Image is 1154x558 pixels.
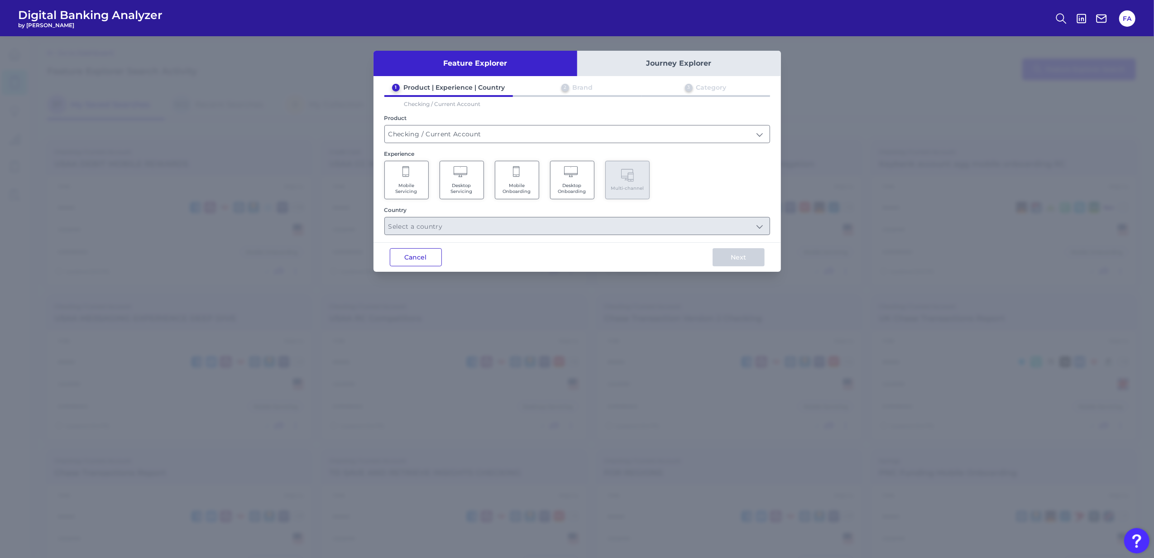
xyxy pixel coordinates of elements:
button: Mobile Servicing [384,161,429,199]
span: by [PERSON_NAME] [18,22,163,29]
button: Desktop Servicing [440,161,484,199]
button: Cancel [390,248,442,266]
span: Multi-channel [611,185,644,191]
button: Journey Explorer [577,51,781,76]
button: Feature Explorer [373,51,577,76]
span: Mobile Onboarding [500,183,534,194]
div: Category [696,83,727,91]
span: Desktop Servicing [445,183,479,194]
div: Product [384,115,770,121]
div: 2 [561,84,569,91]
div: 1 [392,84,400,91]
span: Mobile Servicing [389,183,424,194]
span: Desktop Onboarding [555,183,589,194]
input: Select a country [385,217,770,235]
p: Checking / Current Account [384,101,500,107]
span: Digital Banking Analyzer [18,8,163,22]
button: Desktop Onboarding [550,161,594,199]
button: Multi-channel [605,161,650,199]
div: 3 [685,84,693,91]
div: Brand [573,83,593,91]
button: Open Resource Center [1124,528,1149,553]
button: Next [713,248,765,266]
button: Mobile Onboarding [495,161,539,199]
div: Experience [384,150,770,157]
div: Product | Experience | Country [403,83,505,91]
div: Country [384,207,770,213]
button: FA [1119,10,1135,27]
